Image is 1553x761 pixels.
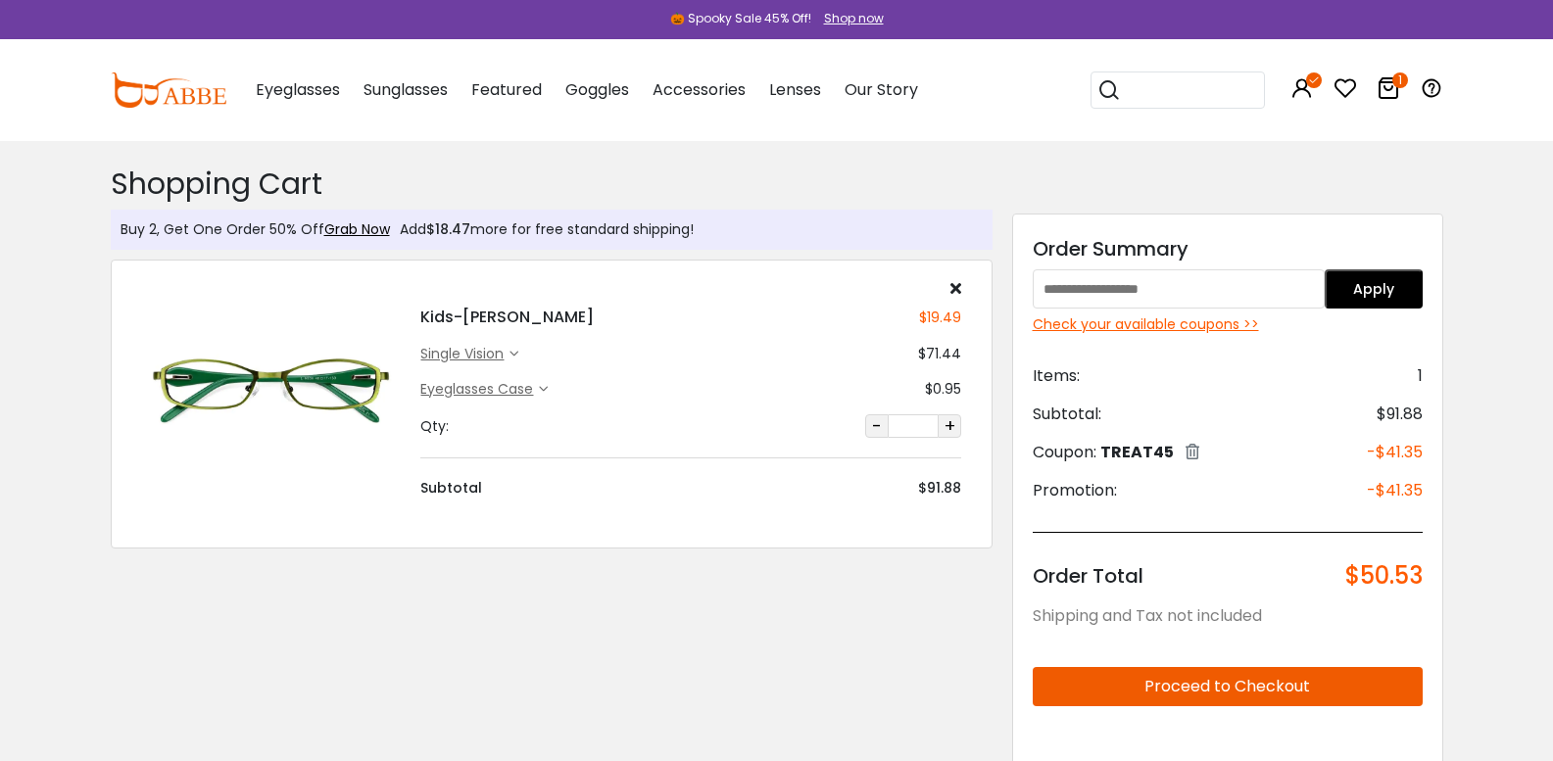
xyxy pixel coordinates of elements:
[1345,562,1423,590] span: $50.53
[111,72,226,108] img: abbeglasses.com
[1033,364,1080,388] span: Items:
[141,324,402,454] img: Kids-Caspar
[919,308,961,328] div: $19.49
[670,10,811,27] div: 🎃 Spooky Sale 45% Off!
[1100,441,1174,463] span: TREAT45
[121,219,390,240] div: Buy 2, Get One Order 50% Off
[1392,72,1408,88] i: 1
[1377,403,1423,426] span: $91.88
[420,478,482,499] div: Subtotal
[565,78,629,101] span: Goggles
[111,166,993,202] h2: Shopping Cart
[845,78,918,101] span: Our Story
[1033,604,1423,628] div: Shipping and Tax not included
[364,78,448,101] span: Sunglasses
[918,478,961,499] div: $91.88
[824,10,884,27] div: Shop now
[1033,441,1199,464] div: Coupon:
[1033,562,1143,590] span: Order Total
[426,219,470,239] span: $18.47
[1033,314,1423,335] div: Check your available coupons >>
[420,416,449,437] div: Qty:
[814,10,884,26] a: Shop now
[390,219,694,240] div: Add more for free standard shipping!
[925,379,961,400] div: $0.95
[918,344,961,364] div: $71.44
[1367,479,1423,502] span: -$41.35
[865,414,889,438] button: -
[256,78,340,101] span: Eyeglasses
[1367,441,1423,464] span: -$41.35
[420,306,594,329] h4: Kids-[PERSON_NAME]
[420,379,539,400] div: Eyeglasses Case
[1033,667,1423,706] button: Proceed to Checkout
[471,78,542,101] span: Featured
[938,414,961,438] button: +
[1033,479,1117,502] span: Promotion:
[324,219,390,239] a: Grab Now
[1325,269,1423,309] button: Apply
[769,78,821,101] span: Lenses
[1033,234,1423,263] div: Order Summary
[1033,403,1101,426] span: Subtotal:
[1418,364,1423,388] span: 1
[420,344,510,364] div: single vision
[1377,80,1400,103] a: 1
[653,78,746,101] span: Accessories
